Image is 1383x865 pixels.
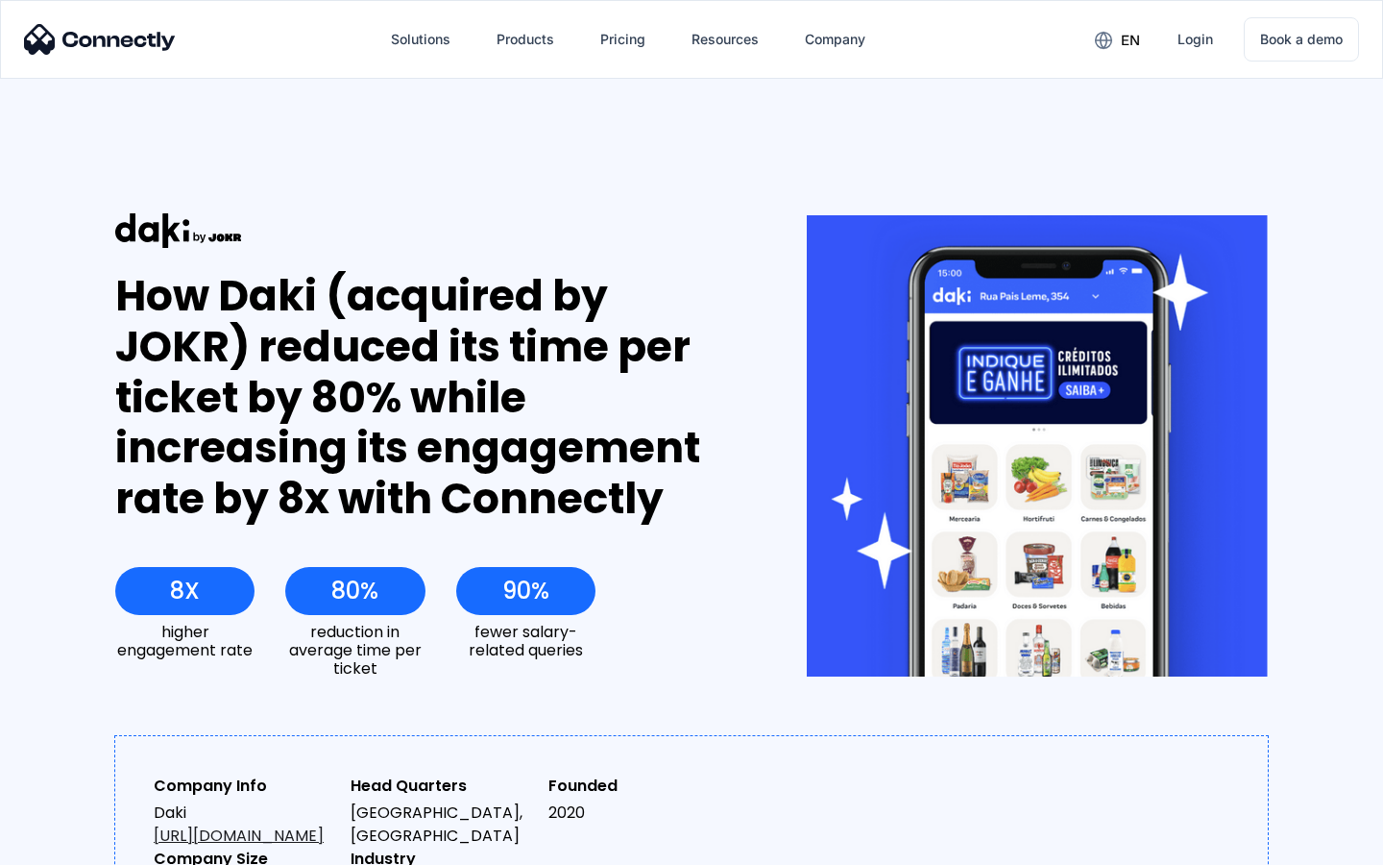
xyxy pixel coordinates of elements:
div: [GEOGRAPHIC_DATA], [GEOGRAPHIC_DATA] [351,802,532,848]
div: Resources [691,26,759,53]
div: 80% [331,578,378,605]
div: Company [805,26,865,53]
ul: Language list [38,831,115,858]
div: Login [1177,26,1213,53]
div: Daki [154,802,335,848]
div: Resources [676,16,774,62]
a: Pricing [585,16,661,62]
div: Solutions [376,16,466,62]
div: Products [497,26,554,53]
div: en [1080,25,1154,54]
div: Company Info [154,775,335,798]
a: Login [1162,16,1228,62]
div: 2020 [548,802,730,825]
div: fewer salary-related queries [456,623,595,659]
a: [URL][DOMAIN_NAME] [154,825,324,847]
aside: Language selected: English [19,831,115,858]
div: How Daki (acquired by JOKR) reduced its time per ticket by 80% while increasing its engagement ra... [115,271,737,525]
a: Book a demo [1244,17,1359,62]
div: Company [789,16,881,62]
div: en [1121,27,1140,54]
div: 90% [502,578,549,605]
div: Pricing [600,26,645,53]
div: 8X [170,578,200,605]
div: Products [481,16,570,62]
div: Head Quarters [351,775,532,798]
div: Solutions [391,26,450,53]
div: reduction in average time per ticket [285,623,425,679]
div: Founded [548,775,730,798]
img: Connectly Logo [24,24,176,55]
div: higher engagement rate [115,623,255,659]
